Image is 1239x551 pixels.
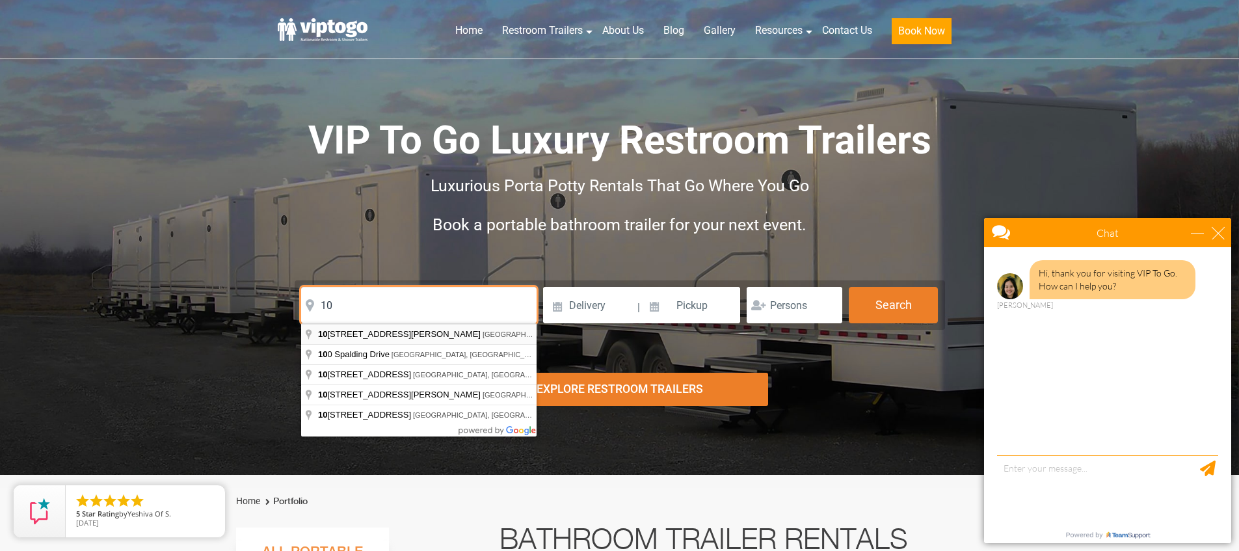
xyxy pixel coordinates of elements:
[318,410,413,420] span: [STREET_ADDRESS]
[262,494,308,509] li: Portfolio
[76,518,99,528] span: [DATE]
[849,287,938,323] button: Search
[102,493,118,509] li: 
[471,373,768,406] div: Explore Restroom Trailers
[318,370,413,379] span: [STREET_ADDRESS]
[543,287,636,323] input: Delivery
[318,329,483,339] span: [STREET_ADDRESS][PERSON_NAME]
[654,16,694,45] a: Blog
[27,498,53,524] img: Review Rating
[318,410,327,420] span: 10
[392,351,623,358] span: [GEOGRAPHIC_DATA], [GEOGRAPHIC_DATA], [GEOGRAPHIC_DATA]
[882,16,961,52] a: Book Now
[413,371,645,379] span: [GEOGRAPHIC_DATA], [GEOGRAPHIC_DATA], [GEOGRAPHIC_DATA]
[88,493,104,509] li: 
[431,176,809,195] span: Luxurious Porta Potty Rentals That Go Where You Go
[483,330,714,338] span: [GEOGRAPHIC_DATA], [GEOGRAPHIC_DATA], [GEOGRAPHIC_DATA]
[747,287,842,323] input: Persons
[694,16,745,45] a: Gallery
[116,493,131,509] li: 
[236,496,260,506] a: Home
[446,16,492,45] a: Home
[976,210,1239,551] iframe: Live Chat Box
[812,16,882,45] a: Contact Us
[318,370,327,379] span: 10
[127,509,171,518] span: Yeshiva Of S.
[433,215,806,234] span: Book a portable bathroom trailer for your next event.
[318,349,392,359] span: 0 Spalding Drive
[318,390,327,399] span: 10
[129,493,145,509] li: 
[637,287,640,329] span: |
[892,18,952,44] button: Book Now
[593,16,654,45] a: About Us
[642,287,741,323] input: Pickup
[76,510,215,519] span: by
[301,287,537,323] input: Where do you need your restroom?
[308,117,931,163] span: VIP To Go Luxury Restroom Trailers
[492,16,593,45] a: Restroom Trailers
[413,411,645,419] span: [GEOGRAPHIC_DATA], [GEOGRAPHIC_DATA], [GEOGRAPHIC_DATA]
[76,509,80,518] span: 5
[82,509,119,518] span: Star Rating
[75,493,90,509] li: 
[745,16,812,45] a: Resources
[318,329,327,339] span: 10
[318,349,327,359] span: 10
[318,390,483,399] span: [STREET_ADDRESS][PERSON_NAME]
[483,391,714,399] span: [GEOGRAPHIC_DATA], [GEOGRAPHIC_DATA], [GEOGRAPHIC_DATA]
